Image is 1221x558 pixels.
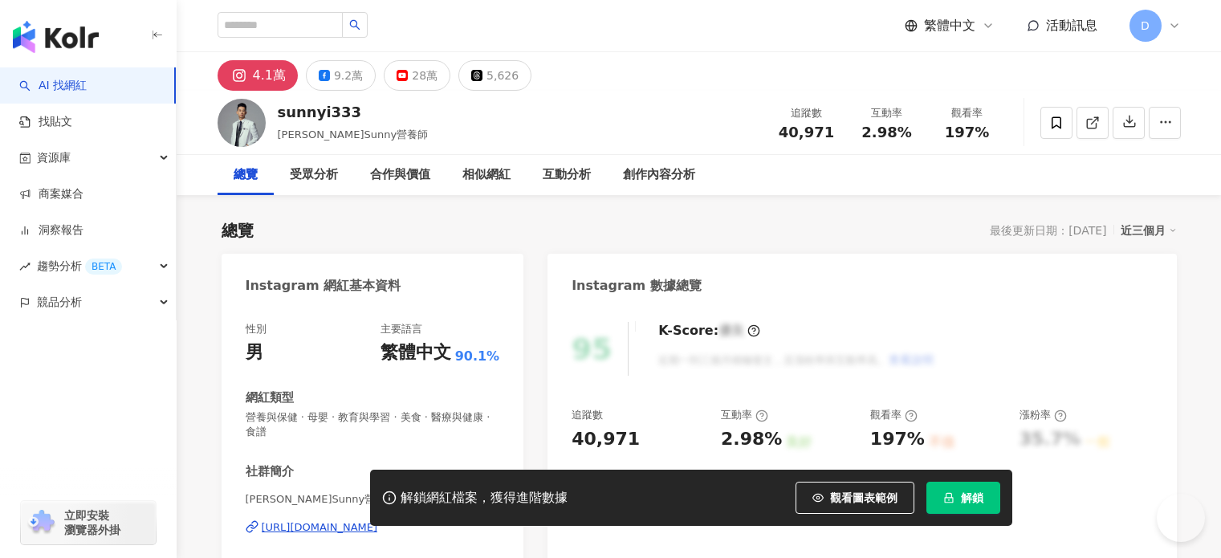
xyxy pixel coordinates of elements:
[412,64,438,87] div: 28萬
[943,492,954,503] span: lock
[19,114,72,130] a: 找貼文
[334,64,363,87] div: 9.2萬
[721,427,782,452] div: 2.98%
[19,186,83,202] a: 商案媒合
[572,408,603,422] div: 追蹤數
[37,248,122,284] span: 趨勢分析
[246,322,267,336] div: 性別
[776,105,837,121] div: 追蹤數
[253,64,286,87] div: 4.1萬
[246,389,294,406] div: 網紅類型
[543,165,591,185] div: 互動分析
[290,165,338,185] div: 受眾分析
[349,19,360,31] span: search
[462,165,511,185] div: 相似網紅
[222,219,254,242] div: 總覽
[990,224,1106,237] div: 最後更新日期：[DATE]
[384,60,450,91] button: 28萬
[64,508,120,537] span: 立即安裝 瀏覽器外掛
[278,128,429,141] span: [PERSON_NAME]Sunny營養師
[246,410,500,439] span: 營養與保健 · 母嬰 · 教育與學習 · 美食 · 醫療與健康 · 食譜
[458,60,531,91] button: 5,626
[945,124,990,141] span: 197%
[19,78,87,94] a: searchAI 找網紅
[1121,220,1177,241] div: 近三個月
[870,427,925,452] div: 197%
[21,501,156,544] a: chrome extension立即安裝 瀏覽器外掛
[246,277,401,295] div: Instagram 網紅基本資料
[961,491,983,504] span: 解鎖
[246,340,263,365] div: 男
[924,17,975,35] span: 繁體中文
[85,259,122,275] div: BETA
[455,348,500,365] span: 90.1%
[13,21,99,53] img: logo
[1141,17,1150,35] span: D
[246,520,500,535] a: [URL][DOMAIN_NAME]
[486,64,519,87] div: 5,626
[262,520,378,535] div: [URL][DOMAIN_NAME]
[572,427,640,452] div: 40,971
[19,261,31,272] span: rise
[623,165,695,185] div: 創作內容分析
[37,140,71,176] span: 資源庫
[306,60,376,91] button: 9.2萬
[830,491,897,504] span: 觀看圖表範例
[658,322,760,340] div: K-Score :
[857,105,918,121] div: 互動率
[926,482,1000,514] button: 解鎖
[779,124,834,141] span: 40,971
[26,510,57,536] img: chrome extension
[278,102,429,122] div: sunnyi333
[1020,408,1067,422] div: 漲粉率
[370,165,430,185] div: 合作與價值
[861,124,911,141] span: 2.98%
[937,105,998,121] div: 觀看率
[218,99,266,147] img: KOL Avatar
[1046,18,1097,33] span: 活動訊息
[572,277,702,295] div: Instagram 數據總覽
[19,222,83,238] a: 洞察報告
[721,408,768,422] div: 互動率
[381,322,422,336] div: 主要語言
[246,463,294,480] div: 社群簡介
[381,340,451,365] div: 繁體中文
[37,284,82,320] span: 競品分析
[870,408,918,422] div: 觀看率
[218,60,298,91] button: 4.1萬
[234,165,258,185] div: 總覽
[796,482,914,514] button: 觀看圖表範例
[401,490,568,507] div: 解鎖網紅檔案，獲得進階數據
